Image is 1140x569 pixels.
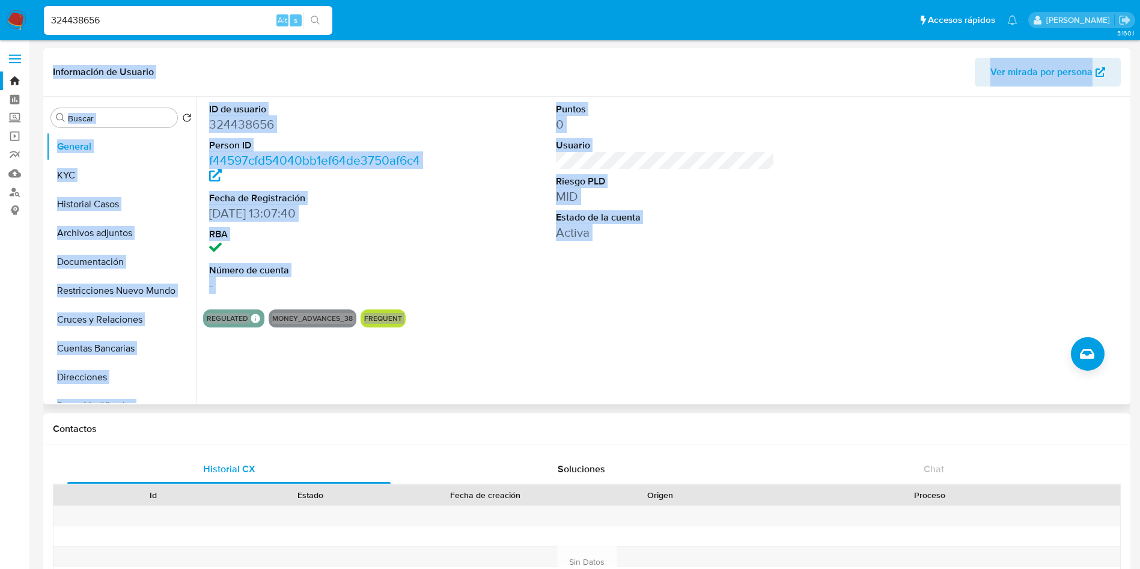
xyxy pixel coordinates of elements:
dt: RBA [209,228,428,241]
button: Cuentas Bancarias [46,334,197,363]
h1: Información de Usuario [53,66,154,78]
input: Buscar [68,113,172,124]
button: General [46,132,197,161]
h1: Contactos [53,423,1121,435]
button: Historial Casos [46,190,197,219]
dt: Usuario [556,139,775,152]
button: Datos Modificados [46,392,197,421]
p: damian.rodriguez@mercadolibre.com [1046,14,1114,26]
button: KYC [46,161,197,190]
span: Alt [278,14,287,26]
button: search-icon [303,12,328,29]
dt: Riesgo PLD [556,175,775,188]
span: Chat [924,462,944,476]
span: Soluciones [558,462,605,476]
a: Notificaciones [1007,15,1017,25]
button: Ver mirada por persona [975,58,1121,87]
a: f44597cfd54040bb1ef64de3750af6c4 [209,151,420,186]
input: Buscar usuario o caso... [44,13,332,28]
dt: Fecha de Registración [209,192,428,205]
dt: Puntos [556,103,775,116]
dt: ID de usuario [209,103,428,116]
dt: Person ID [209,139,428,152]
dd: 324438656 [209,116,428,133]
div: Proceso [748,489,1112,501]
dt: Número de cuenta [209,264,428,277]
a: Salir [1118,14,1131,26]
span: s [294,14,297,26]
button: Archivos adjuntos [46,219,197,248]
dd: Activa [556,224,775,241]
dt: Estado de la cuenta [556,211,775,224]
dd: MID [556,188,775,205]
button: Direcciones [46,363,197,392]
dd: 0 [556,116,775,133]
button: Volver al orden por defecto [182,113,192,126]
button: Buscar [56,113,66,123]
div: Origen [590,489,731,501]
button: Restricciones Nuevo Mundo [46,276,197,305]
span: Historial CX [203,462,255,476]
div: Fecha de creación [398,489,573,501]
button: Cruces y Relaciones [46,305,197,334]
dd: [DATE] 13:07:40 [209,205,428,222]
span: Accesos rápidos [928,14,995,26]
div: Estado [240,489,381,501]
dd: - [209,277,428,294]
span: Ver mirada por persona [990,58,1093,87]
div: Id [83,489,224,501]
button: Documentación [46,248,197,276]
